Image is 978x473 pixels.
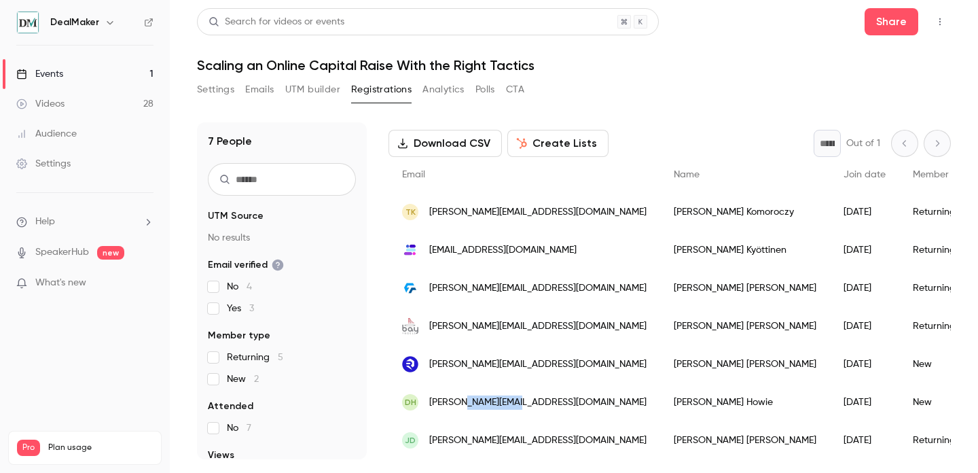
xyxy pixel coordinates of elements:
span: UTM Source [208,209,264,223]
span: TK [405,206,416,218]
span: Help [35,215,55,229]
div: [PERSON_NAME] [PERSON_NAME] [660,269,830,307]
h6: DealMaker [50,16,99,29]
span: Views [208,449,234,462]
span: Returning [227,351,283,364]
button: CTA [506,79,524,101]
span: [PERSON_NAME][EMAIL_ADDRESS][DOMAIN_NAME] [429,281,647,296]
span: Attended [208,400,253,413]
span: Plan usage [48,442,153,453]
div: [PERSON_NAME] Komoroczy [660,193,830,231]
span: What's new [35,276,86,290]
h1: Scaling an Online Capital Raise With the Right Tactics [197,57,951,73]
span: [PERSON_NAME][EMAIL_ADDRESS][DOMAIN_NAME] [429,434,647,448]
div: Videos [16,97,65,111]
span: 7 [247,423,251,433]
p: No results [208,231,356,245]
button: Analytics [422,79,465,101]
div: [DATE] [830,307,899,345]
div: [PERSON_NAME] [PERSON_NAME] [660,421,830,459]
img: DealMaker [17,12,39,33]
span: Name [674,170,700,179]
span: 4 [247,282,252,292]
img: bayangels.com [402,318,418,334]
p: Out of 1 [846,137,880,150]
div: [DATE] [830,345,899,383]
div: [DATE] [830,383,899,421]
span: Pro [17,440,40,456]
div: [PERSON_NAME] [PERSON_NAME] [660,307,830,345]
span: new [97,246,124,260]
div: Audience [16,127,77,141]
button: Settings [197,79,234,101]
button: Emails [245,79,274,101]
span: Email verified [208,258,284,272]
iframe: Noticeable Trigger [137,277,153,290]
span: Yes [227,302,254,315]
span: 5 [278,353,283,362]
span: Member type [208,329,270,343]
div: Events [16,67,63,81]
button: Share [865,8,918,35]
div: [DATE] [830,421,899,459]
span: Member type [913,170,971,179]
div: [PERSON_NAME] Kyöttinen [660,231,830,269]
span: No [227,280,252,294]
img: foundingtitans.com [402,280,418,296]
span: Email [402,170,425,179]
span: [PERSON_NAME][EMAIL_ADDRESS][DOMAIN_NAME] [429,396,647,410]
h1: 7 People [208,133,252,150]
button: UTM builder [285,79,340,101]
span: [PERSON_NAME][EMAIL_ADDRESS][DOMAIN_NAME] [429,357,647,372]
div: Search for videos or events [209,15,344,29]
span: [PERSON_NAME][EMAIL_ADDRESS][DOMAIN_NAME] [429,319,647,334]
span: New [227,372,259,386]
span: 2 [254,374,259,384]
span: [EMAIL_ADDRESS][DOMAIN_NAME] [429,243,577,258]
li: help-dropdown-opener [16,215,153,229]
p: Videos [17,456,43,468]
img: roadsider.io [402,356,418,372]
button: Registrations [351,79,412,101]
div: [PERSON_NAME] Howie [660,383,830,421]
span: [PERSON_NAME][EMAIL_ADDRESS][DOMAIN_NAME] [429,205,647,220]
span: 3 [249,304,254,313]
span: JD [405,434,416,446]
span: No [227,421,251,435]
div: [DATE] [830,269,899,307]
a: SpeakerHub [35,245,89,260]
div: [PERSON_NAME] [PERSON_NAME] [660,345,830,383]
img: offer-swap.com [402,242,418,258]
div: [DATE] [830,193,899,231]
div: [DATE] [830,231,899,269]
div: Settings [16,157,71,171]
button: Polls [475,79,495,101]
button: Create Lists [507,130,609,157]
p: / 300 [123,456,153,468]
span: 28 [123,458,132,466]
button: Download CSV [388,130,502,157]
span: Join date [844,170,886,179]
span: DH [405,396,416,408]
